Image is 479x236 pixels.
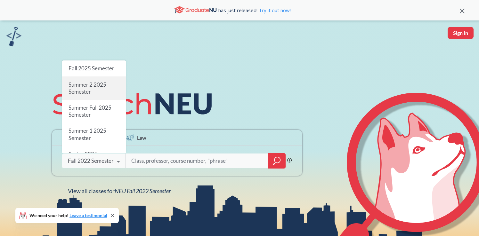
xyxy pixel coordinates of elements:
img: sandbox logo [6,27,21,46]
a: Try it out now! [257,7,291,13]
span: Law [137,134,146,141]
span: NEU Fall 2022 Semester [115,187,171,194]
span: View all classes for [68,187,171,194]
div: Fall 2022 Semester [68,157,114,164]
span: Summer 2 2025 Semester [68,81,106,95]
a: sandbox logo [6,27,21,48]
span: Summer 1 2025 Semester [68,128,106,141]
a: Leave a testimonial [69,213,107,218]
span: has just released! [218,7,291,14]
div: magnifying glass [268,153,286,169]
span: Fall 2025 Semester [68,65,114,72]
input: Class, professor, course number, "phrase" [131,154,264,168]
span: Spring 2025 Semester [68,151,97,164]
span: We need your help! [29,213,107,218]
button: Sign In [448,27,474,39]
span: Summer Full 2025 Semester [68,104,111,118]
svg: magnifying glass [273,156,281,165]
